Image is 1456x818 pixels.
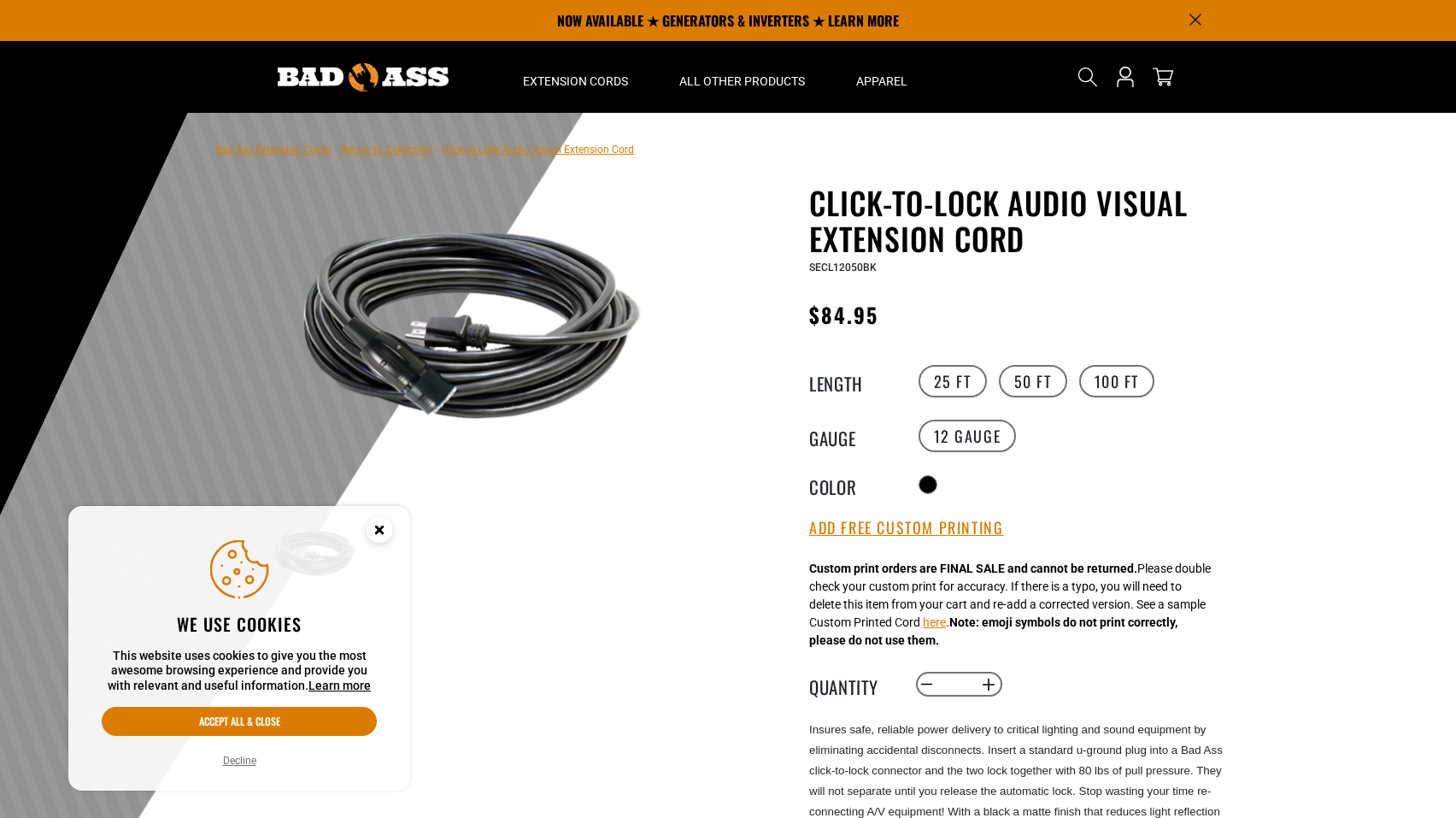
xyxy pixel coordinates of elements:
[923,614,946,632] button: here
[809,560,1211,650] div: Please double check your custom print for accuracy. If there is a typo, you will need to delete t...
[654,41,831,113] summary: All Other Products
[278,63,449,91] img: Bad Ass Extension Cords
[334,144,338,156] span: ›
[809,562,1137,575] strong: Custom print orders are FINAL SALE and cannot be returned.
[919,365,987,397] label: 25 FT
[809,519,1003,538] button: Add Free Custom Printing
[68,506,410,792] aside: Cookie Consent
[919,420,1017,452] label: 12 Gauge
[435,144,438,156] span: ›
[856,74,907,89] span: Apparel
[218,752,261,769] button: Decline
[999,365,1067,397] label: 50 FT
[809,615,1177,647] strong: Note: emoji symbols do not print correctly, please do not use them.
[679,74,805,89] span: All Other Products
[809,370,895,392] legend: Length
[102,707,377,736] button: Accept all & close
[442,144,634,156] span: Click-to-Lock Audio Visual Extension Cord
[341,144,432,156] a: Return to Collection
[215,138,634,159] nav: breadcrumbs
[1074,63,1101,91] summary: Search
[809,185,1228,256] h1: Click-to-Lock Audio Visual Extension Cord
[523,74,628,89] span: Extension Cords
[809,474,895,496] legend: Color
[215,144,331,156] a: Bad Ass Extension Cords
[308,679,371,692] a: Learn more
[809,299,878,330] span: $84.95
[1079,365,1155,397] label: 100 FT
[809,425,895,447] legend: Gauge
[497,41,654,113] summary: Extension Cords
[102,613,377,635] h2: We use cookies
[266,188,678,462] img: black
[831,41,933,113] summary: Apparel
[809,674,895,696] label: Quantity
[809,262,877,274] span: SECL12050BK
[102,649,377,694] p: This website uses cookies to give you the most awesome browsing experience and provide you with r...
